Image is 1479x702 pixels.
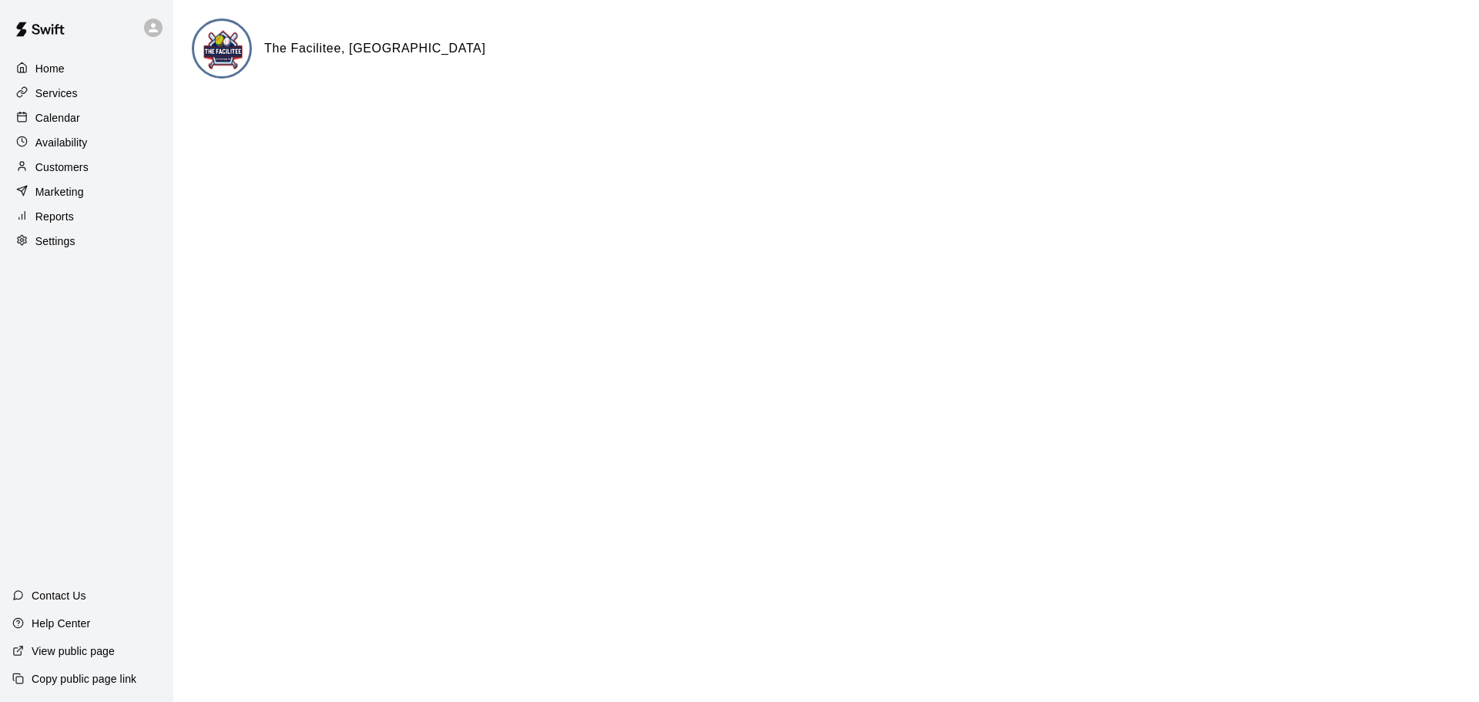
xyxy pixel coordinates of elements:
[35,233,75,249] p: Settings
[12,205,161,228] a: Reports
[35,184,84,200] p: Marketing
[264,39,486,59] h6: The Facilitee, [GEOGRAPHIC_DATA]
[12,180,161,203] a: Marketing
[12,57,161,80] a: Home
[35,86,78,101] p: Services
[32,671,136,687] p: Copy public page link
[35,209,74,224] p: Reports
[32,616,90,631] p: Help Center
[12,82,161,105] a: Services
[35,61,65,76] p: Home
[32,588,86,603] p: Contact Us
[194,21,252,79] img: The Facilitee, Little Elm logo
[12,131,161,154] a: Availability
[32,643,115,659] p: View public page
[12,230,161,253] a: Settings
[35,110,80,126] p: Calendar
[35,160,89,175] p: Customers
[12,156,161,179] a: Customers
[35,135,88,150] p: Availability
[12,106,161,129] a: Calendar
